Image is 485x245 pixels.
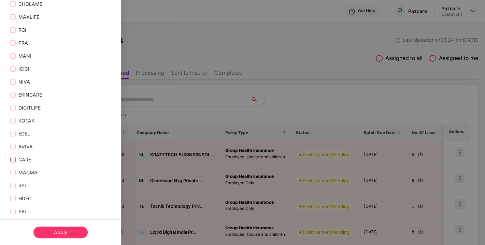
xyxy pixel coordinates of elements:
span: PRA [16,39,31,47]
span: NIVA [16,78,33,86]
span: AVIVA [16,143,35,150]
span: HDFC [16,195,34,202]
span: SBI [16,208,29,215]
span: MAXLIFE [16,13,42,21]
span: EKINCARE [16,91,45,99]
span: CARE [16,156,34,163]
span: MANI [16,52,34,60]
div: Apply [33,227,88,238]
span: KOTAK [16,117,37,125]
span: DIGITLIFE [16,104,43,112]
span: CHOLAMS [16,0,45,8]
span: RSI [16,182,29,189]
span: EDEL [16,130,33,138]
span: RGI [16,26,29,34]
span: ICICI [16,65,32,73]
span: MAGMA [16,169,40,176]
